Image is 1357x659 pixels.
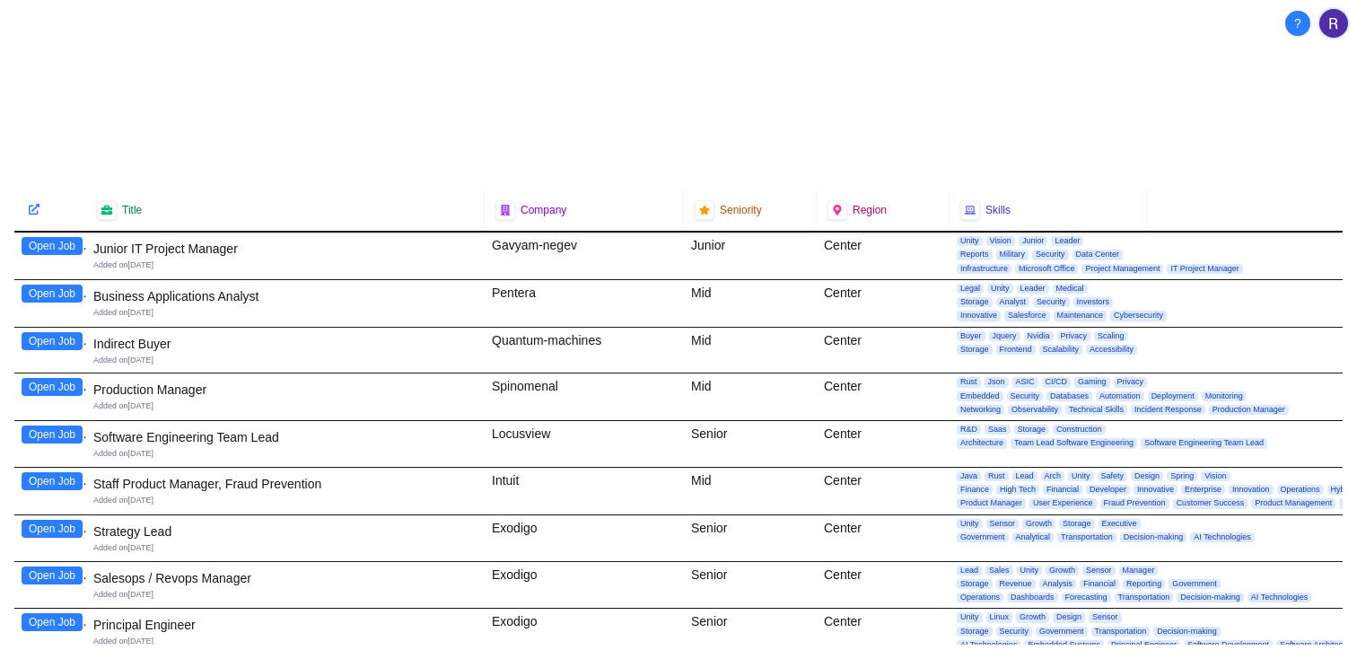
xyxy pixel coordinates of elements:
div: Gavyam-negev [485,233,684,279]
button: Open Job [22,378,83,396]
span: Military [996,250,1029,259]
span: Executive [1099,519,1141,529]
div: Mid [684,328,817,373]
span: AI Technologies [957,640,1020,650]
span: Investors [1073,297,1114,307]
div: Center [817,609,950,655]
span: Nvidia [1024,331,1054,341]
div: Pentera [485,280,684,327]
span: Product Manager [957,498,1026,508]
div: Center [817,373,950,420]
span: Vision [986,236,1015,246]
div: Mid [684,280,817,327]
span: Technical Skills [1065,405,1127,415]
div: Staff Product Manager, Fraud Prevention [93,475,477,493]
div: Salesops / Revops Manager [93,569,477,587]
div: Added on [DATE] [93,495,477,506]
div: Mid [684,373,817,420]
span: Team Lead Software Engineering [1011,438,1137,448]
span: Incident Response [1131,405,1205,415]
div: Business Applications Analyst [93,287,477,305]
span: Unity [957,612,983,622]
div: Exodigo [485,562,684,609]
span: Lead [957,566,982,576]
span: Customer Success [1173,498,1248,508]
span: Security [1032,250,1069,259]
span: Operations [1277,485,1324,495]
div: Added on [DATE] [93,589,477,601]
button: Open Job [22,472,83,490]
span: Unity [987,284,1013,294]
span: Production Manager [1209,405,1289,415]
div: Added on [DATE] [93,400,477,412]
span: Enterprise [1181,485,1225,495]
span: Linux [986,612,1013,622]
span: Skills [985,203,1011,217]
span: Scaling [1094,331,1128,341]
div: Center [817,421,950,467]
span: Embedded [957,391,1003,401]
span: AI Technologies [1248,593,1311,602]
span: Rust [957,377,981,387]
span: Buyer [957,331,985,341]
span: Dashboards [1007,593,1058,602]
span: Java [957,471,981,481]
div: Added on [DATE] [93,636,477,647]
span: User Experience [1029,498,1097,508]
span: Sensor [986,519,1020,529]
div: Intuit [485,468,684,514]
span: Decision-making [1153,627,1221,637]
span: Manager [1119,566,1159,576]
span: Analyst [996,297,1030,307]
span: Transportation [1115,593,1174,602]
span: Government [957,532,1009,542]
span: Reports [957,250,993,259]
button: Open Job [22,567,83,584]
span: AI Technologies [1190,532,1254,542]
span: Product Management [1251,498,1335,508]
span: Json [985,377,1009,387]
button: Open Job [22,520,83,538]
span: Unity [957,236,983,246]
span: Operations [957,593,1003,602]
span: Design [1131,471,1163,481]
div: Senior [684,515,817,561]
span: Networking [957,405,1004,415]
div: Indirect Buyer [93,335,477,353]
span: Rust [985,471,1009,481]
div: Center [817,562,950,609]
span: Developer [1086,485,1130,495]
span: R&D [957,425,981,435]
span: Growth [1016,612,1049,622]
span: Innovation [1229,485,1274,495]
span: Arch [1041,471,1065,481]
span: Infrastructure [957,264,1011,274]
span: Design [1053,612,1085,622]
span: Storage [957,297,993,307]
span: Title [122,203,142,217]
span: Revenue [996,579,1036,589]
div: Senior [684,421,817,467]
span: Government [1036,627,1088,637]
span: Deployment [1148,391,1198,401]
span: Vision [1201,471,1230,481]
div: Locusview [485,421,684,467]
span: ASIC [1012,377,1038,387]
span: Reporting [1123,579,1165,589]
div: Spinomenal [485,373,684,420]
div: Strategy Lead [93,523,477,540]
span: Decision-making [1177,593,1244,602]
button: Open Job [22,613,83,631]
span: Transportation [1057,532,1116,542]
span: Transportation [1091,627,1151,637]
div: Added on [DATE] [93,259,477,271]
div: Added on [DATE] [93,542,477,554]
div: Junior [684,233,817,279]
span: Privacy [1057,331,1091,341]
span: Financial [1080,579,1119,589]
span: Software Engineering Team Lead [1141,438,1267,448]
span: ? [1294,14,1301,32]
div: Center [817,280,950,327]
span: Construction [1053,425,1106,435]
span: Region [853,203,887,217]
